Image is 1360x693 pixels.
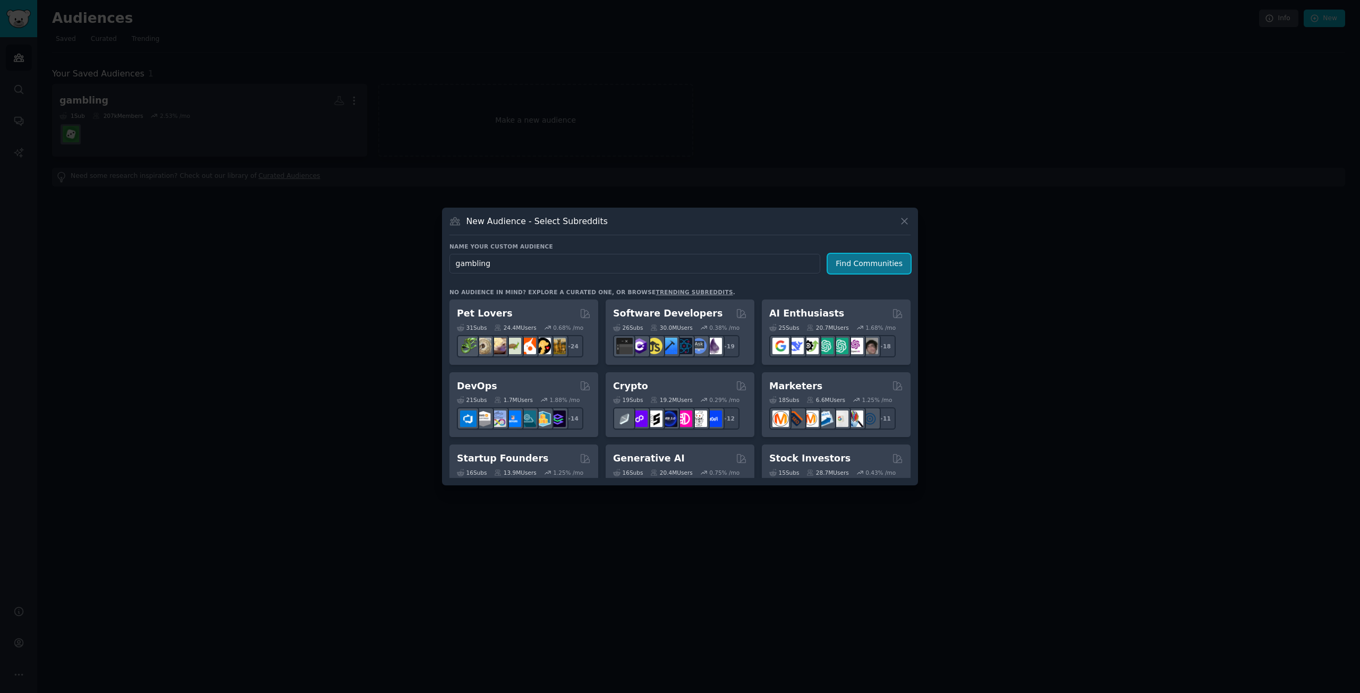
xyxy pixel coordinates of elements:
[460,410,477,427] img: azuredevops
[832,410,848,427] img: googleads
[549,410,566,427] img: PlatformEngineers
[873,407,896,430] div: + 11
[613,452,685,465] h2: Generative AI
[613,324,643,331] div: 26 Sub s
[847,410,863,427] img: MarketingResearch
[534,338,551,354] img: PetAdvice
[862,338,878,354] img: ArtificalIntelligence
[865,469,896,476] div: 0.43 % /mo
[817,338,834,354] img: chatgpt_promptDesign
[494,469,536,476] div: 13.9M Users
[772,338,789,354] img: GoogleGeminiAI
[466,216,608,227] h3: New Audience - Select Subreddits
[717,335,739,357] div: + 19
[553,469,583,476] div: 1.25 % /mo
[832,338,848,354] img: chatgpt_prompts_
[616,410,633,427] img: ethfinance
[475,338,491,354] img: ballpython
[449,254,820,273] input: Pick a short name, like "Digital Marketers" or "Movie-Goers"
[631,338,648,354] img: csharp
[549,338,566,354] img: dogbreed
[646,338,662,354] img: learnjavascript
[494,324,536,331] div: 24.4M Users
[490,338,506,354] img: leopardgeckos
[505,410,521,427] img: DevOpsLinks
[769,396,799,404] div: 18 Sub s
[613,469,643,476] div: 16 Sub s
[661,410,677,427] img: web3
[457,324,487,331] div: 31 Sub s
[847,338,863,354] img: OpenAIDev
[613,307,722,320] h2: Software Developers
[817,410,834,427] img: Emailmarketing
[475,410,491,427] img: AWS_Certified_Experts
[806,324,848,331] div: 20.7M Users
[772,410,789,427] img: content_marketing
[862,396,892,404] div: 1.25 % /mo
[802,410,819,427] img: AskMarketing
[828,254,911,273] button: Find Communities
[709,396,739,404] div: 0.29 % /mo
[873,335,896,357] div: + 18
[457,307,513,320] h2: Pet Lovers
[457,396,487,404] div: 21 Sub s
[650,396,692,404] div: 19.2M Users
[691,410,707,427] img: CryptoNews
[505,338,521,354] img: turtle
[520,410,536,427] img: platformengineering
[460,338,477,354] img: herpetology
[449,288,735,296] div: No audience in mind? Explore a curated one, or browse .
[865,324,896,331] div: 1.68 % /mo
[862,410,878,427] img: OnlineMarketing
[650,324,692,331] div: 30.0M Users
[561,407,583,430] div: + 14
[769,324,799,331] div: 25 Sub s
[787,338,804,354] img: DeepSeek
[490,410,506,427] img: Docker_DevOps
[650,469,692,476] div: 20.4M Users
[520,338,536,354] img: cockatiel
[457,452,548,465] h2: Startup Founders
[769,452,851,465] h2: Stock Investors
[705,338,722,354] img: elixir
[449,243,911,250] h3: Name your custom audience
[550,396,580,404] div: 1.88 % /mo
[613,380,648,393] h2: Crypto
[787,410,804,427] img: bigseo
[631,410,648,427] img: 0xPolygon
[676,338,692,354] img: reactnative
[806,469,848,476] div: 28.7M Users
[769,469,799,476] div: 15 Sub s
[769,307,844,320] h2: AI Enthusiasts
[457,380,497,393] h2: DevOps
[534,410,551,427] img: aws_cdk
[561,335,583,357] div: + 24
[691,338,707,354] img: AskComputerScience
[705,410,722,427] img: defi_
[802,338,819,354] img: AItoolsCatalog
[646,410,662,427] img: ethstaker
[676,410,692,427] img: defiblockchain
[656,289,733,295] a: trending subreddits
[613,396,643,404] div: 19 Sub s
[717,407,739,430] div: + 12
[806,396,845,404] div: 6.6M Users
[553,324,583,331] div: 0.68 % /mo
[661,338,677,354] img: iOSProgramming
[494,396,533,404] div: 1.7M Users
[709,469,739,476] div: 0.75 % /mo
[769,380,822,393] h2: Marketers
[709,324,739,331] div: 0.38 % /mo
[457,469,487,476] div: 16 Sub s
[616,338,633,354] img: software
